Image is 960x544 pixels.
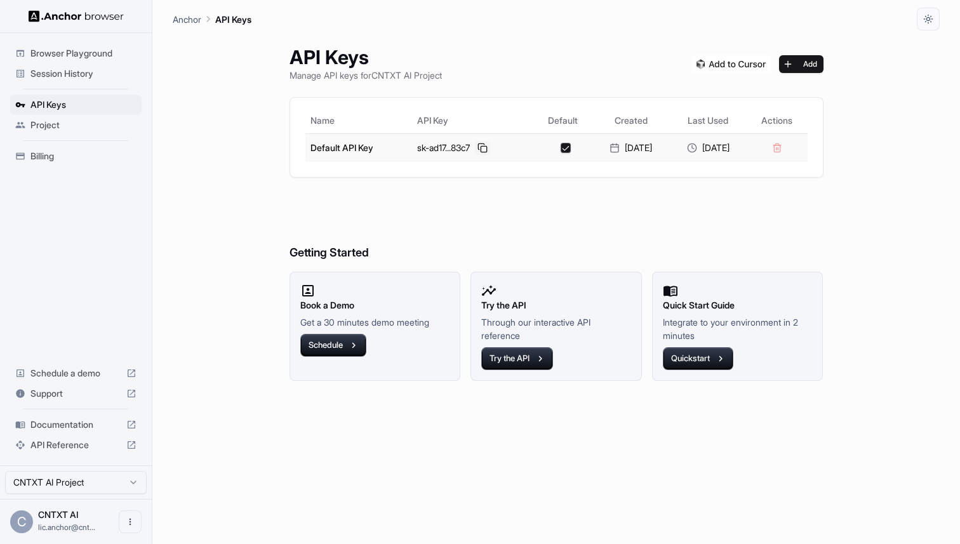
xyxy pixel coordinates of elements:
[30,67,137,80] span: Session History
[305,133,412,162] td: Default API Key
[534,108,592,133] th: Default
[30,47,137,60] span: Browser Playground
[10,95,142,115] div: API Keys
[691,55,771,73] img: Add anchorbrowser MCP server to Cursor
[481,298,631,312] h2: Try the API
[747,108,807,133] th: Actions
[300,298,450,312] h2: Book a Demo
[670,108,747,133] th: Last Used
[10,435,142,455] div: API Reference
[675,142,742,154] div: [DATE]
[300,334,366,357] button: Schedule
[290,193,823,262] h6: Getting Started
[38,509,78,520] span: CNTXT AI
[10,43,142,63] div: Browser Playground
[290,46,442,69] h1: API Keys
[30,439,121,451] span: API Reference
[10,115,142,135] div: Project
[481,315,631,342] p: Through our interactive API reference
[300,315,450,329] p: Get a 30 minutes demo meeting
[30,387,121,400] span: Support
[30,98,137,111] span: API Keys
[475,140,490,156] button: Copy API key
[173,13,201,26] p: Anchor
[10,383,142,404] div: Support
[412,108,534,133] th: API Key
[290,69,442,82] p: Manage API keys for CNTXT AI Project
[663,298,813,312] h2: Quick Start Guide
[119,510,142,533] button: Open menu
[305,108,412,133] th: Name
[663,315,813,342] p: Integrate to your environment in 2 minutes
[30,418,121,431] span: Documentation
[10,415,142,435] div: Documentation
[29,10,124,22] img: Anchor Logo
[30,367,121,380] span: Schedule a demo
[38,522,95,532] span: lic.anchor@cntxt.tech
[10,63,142,84] div: Session History
[10,363,142,383] div: Schedule a demo
[597,142,665,154] div: [DATE]
[30,150,137,163] span: Billing
[663,347,733,370] button: Quickstart
[417,140,529,156] div: sk-ad17...83c7
[30,119,137,131] span: Project
[592,108,670,133] th: Created
[173,12,251,26] nav: breadcrumb
[215,13,251,26] p: API Keys
[481,347,553,370] button: Try the API
[10,510,33,533] div: C
[779,55,823,73] button: Add
[10,146,142,166] div: Billing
